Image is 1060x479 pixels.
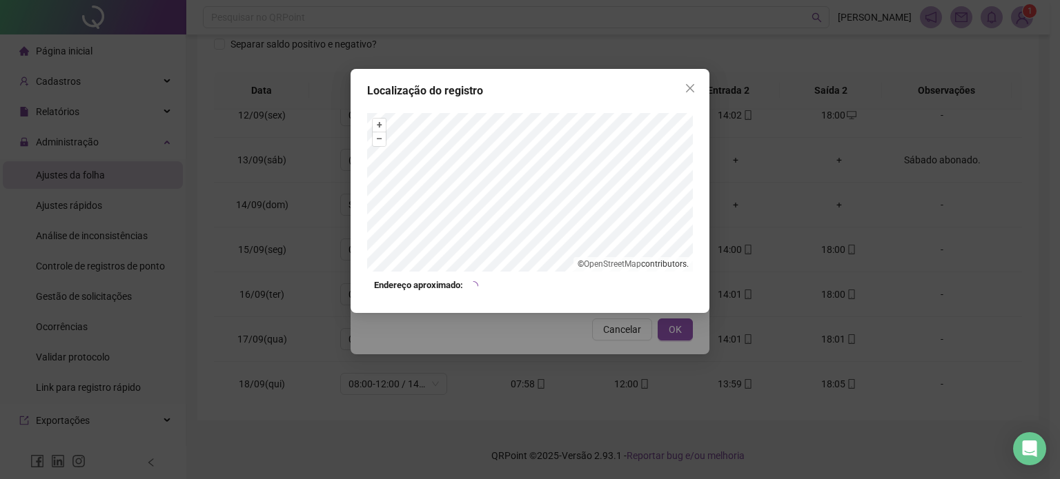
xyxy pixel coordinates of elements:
button: Close [679,77,701,99]
li: © contributors. [578,259,689,269]
button: – [373,132,386,145]
div: Localização do registro [367,83,693,99]
div: Open Intercom Messenger [1013,432,1046,465]
span: close [685,83,696,94]
button: + [373,119,386,132]
span: loading [467,280,480,292]
a: OpenStreetMap [584,259,641,269]
strong: Endereço aproximado: [374,278,463,292]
